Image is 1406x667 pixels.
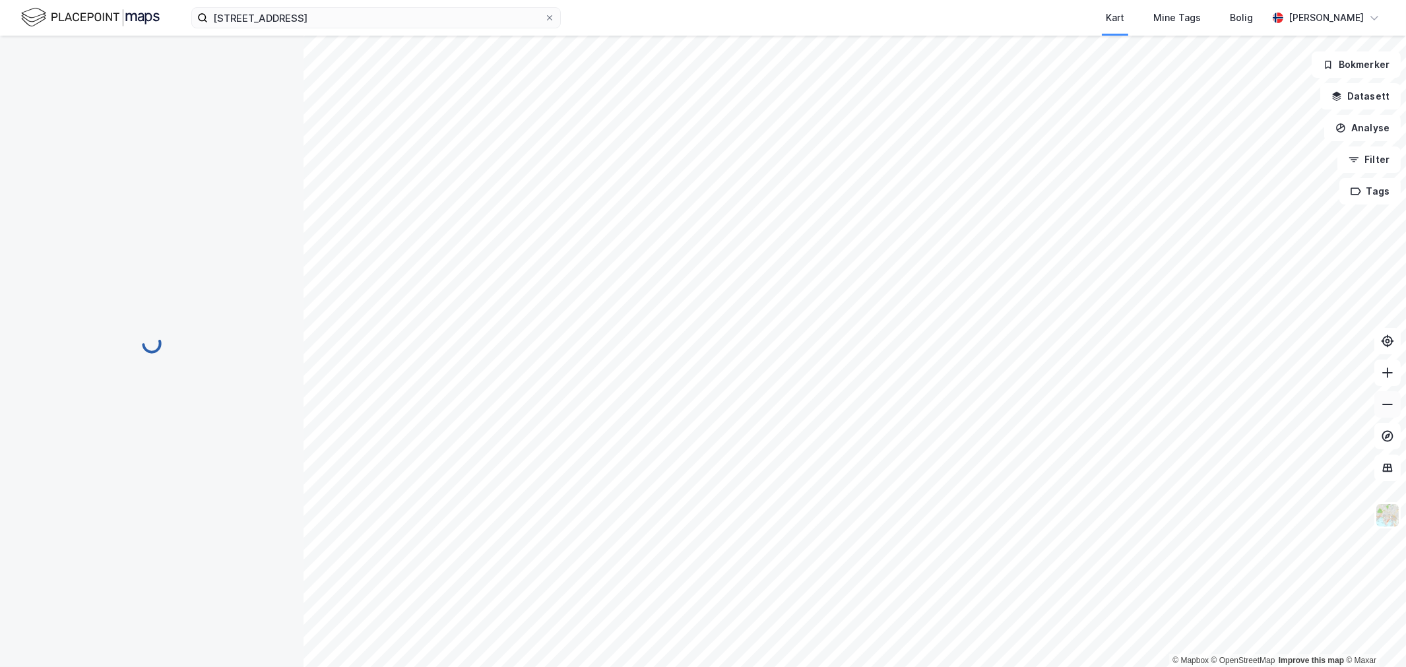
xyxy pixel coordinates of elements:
div: Bolig [1230,10,1253,26]
div: Kart [1106,10,1124,26]
a: OpenStreetMap [1211,656,1275,665]
a: Mapbox [1172,656,1209,665]
input: Søk på adresse, matrikkel, gårdeiere, leietakere eller personer [208,8,544,28]
button: Filter [1337,146,1401,173]
button: Bokmerker [1312,51,1401,78]
div: [PERSON_NAME] [1289,10,1364,26]
img: logo.f888ab2527a4732fd821a326f86c7f29.svg [21,6,160,29]
img: Z [1375,503,1400,528]
div: Kontrollprogram for chat [1340,604,1406,667]
button: Tags [1339,178,1401,205]
iframe: Chat Widget [1340,604,1406,667]
a: Improve this map [1279,656,1344,665]
div: Mine Tags [1153,10,1201,26]
button: Analyse [1324,115,1401,141]
img: spinner.a6d8c91a73a9ac5275cf975e30b51cfb.svg [141,333,162,354]
button: Datasett [1320,83,1401,110]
